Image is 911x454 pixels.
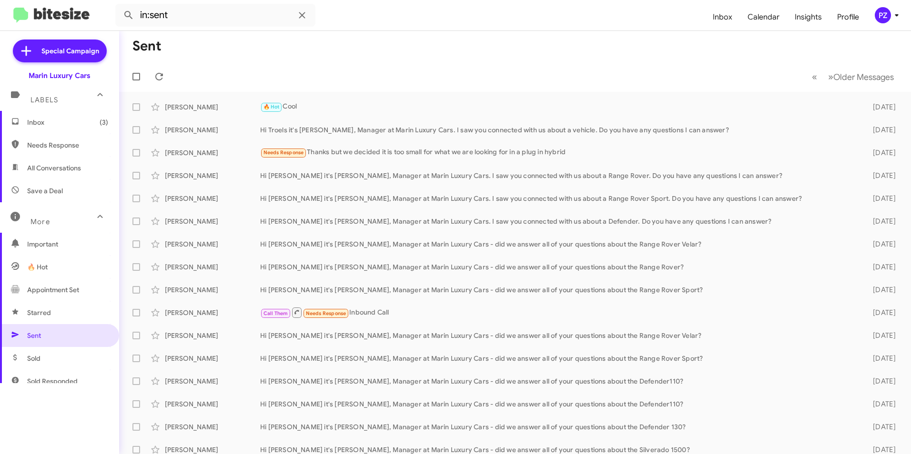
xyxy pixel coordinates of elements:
[27,308,51,317] span: Starred
[115,4,315,27] input: Search
[858,102,903,112] div: [DATE]
[165,148,260,158] div: [PERSON_NAME]
[165,422,260,432] div: [PERSON_NAME]
[260,101,858,112] div: Cool
[165,331,260,340] div: [PERSON_NAME]
[165,239,260,249] div: [PERSON_NAME]
[858,422,903,432] div: [DATE]
[858,354,903,363] div: [DATE]
[30,96,58,104] span: Labels
[858,399,903,409] div: [DATE]
[165,262,260,272] div: [PERSON_NAME]
[858,285,903,295] div: [DATE]
[41,46,99,56] span: Special Campaign
[165,171,260,180] div: [PERSON_NAME]
[263,310,288,316] span: Call Them
[828,71,833,83] span: »
[858,239,903,249] div: [DATE]
[858,376,903,386] div: [DATE]
[260,376,858,386] div: Hi [PERSON_NAME] it's [PERSON_NAME], Manager at Marin Luxury Cars - did we answer all of your que...
[165,125,260,135] div: [PERSON_NAME]
[100,118,108,127] span: (3)
[260,147,858,158] div: Thanks but we decided it is too small for what we are looking for in a plug in hybrid
[260,399,858,409] div: Hi [PERSON_NAME] it's [PERSON_NAME], Manager at Marin Luxury Cars - did we answer all of your que...
[165,285,260,295] div: [PERSON_NAME]
[260,125,858,135] div: Hi Troels it's [PERSON_NAME], Manager at Marin Luxury Cars. I saw you connected with us about a v...
[260,194,858,203] div: Hi [PERSON_NAME] it's [PERSON_NAME], Manager at Marin Luxury Cars. I saw you connected with us ab...
[858,217,903,226] div: [DATE]
[165,376,260,386] div: [PERSON_NAME]
[306,310,346,316] span: Needs Response
[263,149,304,156] span: Needs Response
[260,285,858,295] div: Hi [PERSON_NAME] it's [PERSON_NAME], Manager at Marin Luxury Cars - did we answer all of your que...
[27,376,78,386] span: Sold Responded
[858,262,903,272] div: [DATE]
[787,3,830,31] a: Insights
[260,217,858,226] div: Hi [PERSON_NAME] it's [PERSON_NAME], Manager at Marin Luxury Cars. I saw you connected with us ab...
[165,399,260,409] div: [PERSON_NAME]
[30,217,50,226] span: More
[27,140,108,150] span: Needs Response
[165,354,260,363] div: [PERSON_NAME]
[165,102,260,112] div: [PERSON_NAME]
[29,71,91,80] div: Marin Luxury Cars
[260,239,858,249] div: Hi [PERSON_NAME] it's [PERSON_NAME], Manager at Marin Luxury Cars - did we answer all of your que...
[858,148,903,158] div: [DATE]
[260,331,858,340] div: Hi [PERSON_NAME] it's [PERSON_NAME], Manager at Marin Luxury Cars - did we answer all of your que...
[807,67,900,87] nav: Page navigation example
[858,125,903,135] div: [DATE]
[27,331,41,340] span: Sent
[830,3,867,31] a: Profile
[858,308,903,317] div: [DATE]
[705,3,740,31] a: Inbox
[260,171,858,180] div: Hi [PERSON_NAME] it's [PERSON_NAME], Manager at Marin Luxury Cars. I saw you connected with us ab...
[867,7,901,23] button: PZ
[165,217,260,226] div: [PERSON_NAME]
[165,194,260,203] div: [PERSON_NAME]
[858,331,903,340] div: [DATE]
[260,306,858,318] div: Inbound Call
[132,39,162,54] h1: Sent
[27,285,79,295] span: Appointment Set
[260,354,858,363] div: Hi [PERSON_NAME] it's [PERSON_NAME], Manager at Marin Luxury Cars - did we answer all of your que...
[13,39,107,62] a: Special Campaign
[27,354,40,363] span: Sold
[27,186,63,196] span: Save a Deal
[260,422,858,432] div: Hi [PERSON_NAME] it's [PERSON_NAME], Manager at Marin Luxury Cars - did we answer all of your que...
[27,262,48,272] span: 🔥 Hot
[165,308,260,317] div: [PERSON_NAME]
[27,163,81,173] span: All Conversations
[858,194,903,203] div: [DATE]
[740,3,787,31] a: Calendar
[27,118,108,127] span: Inbox
[263,104,280,110] span: 🔥 Hot
[822,67,900,87] button: Next
[858,171,903,180] div: [DATE]
[27,239,108,249] span: Important
[806,67,823,87] button: Previous
[875,7,891,23] div: PZ
[260,262,858,272] div: Hi [PERSON_NAME] it's [PERSON_NAME], Manager at Marin Luxury Cars - did we answer all of your que...
[812,71,817,83] span: «
[833,72,894,82] span: Older Messages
